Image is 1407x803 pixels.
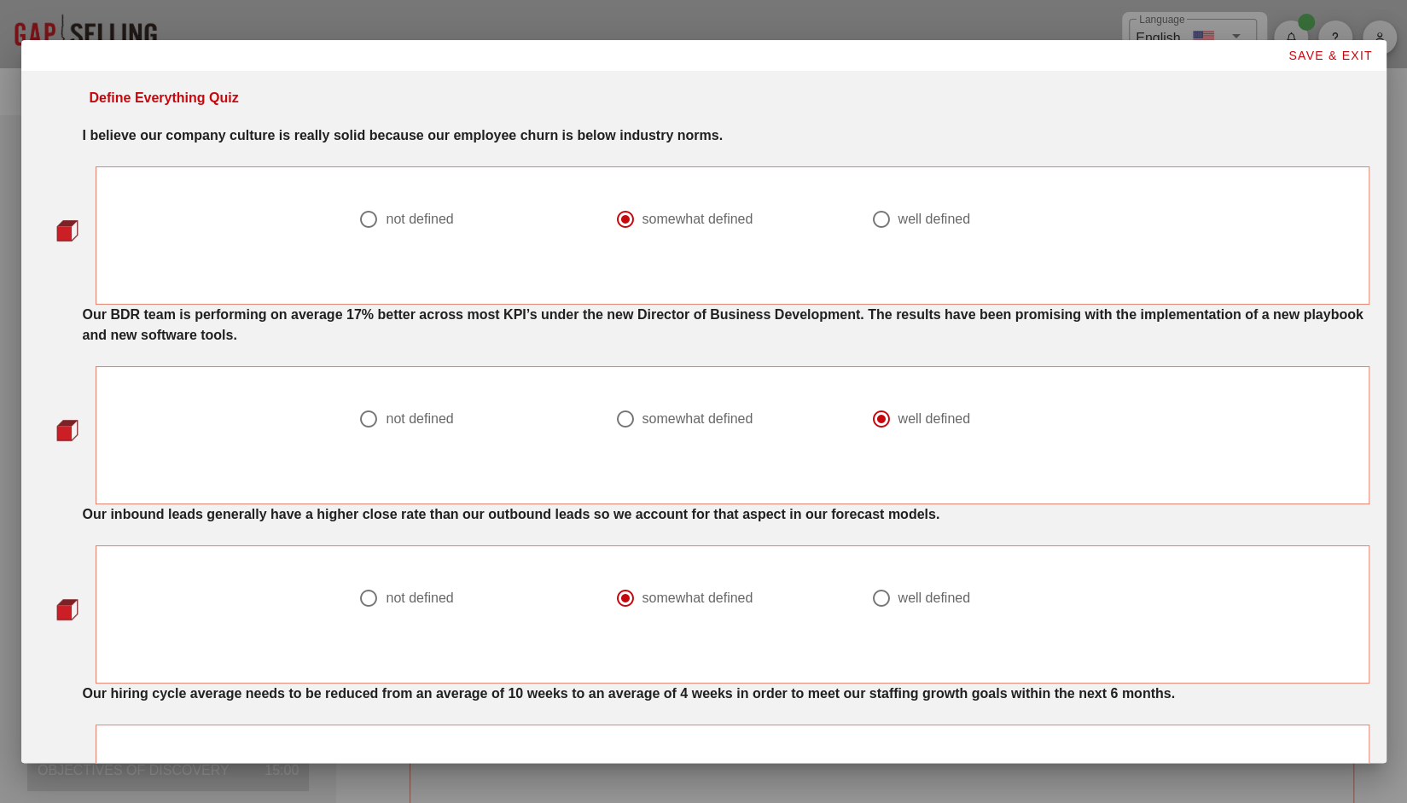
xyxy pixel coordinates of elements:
[386,590,453,607] div: not defined
[56,419,78,441] img: question-bullet-actve.png
[386,211,453,228] div: not defined
[1274,40,1387,71] button: SAVE & EXIT
[83,307,1363,342] strong: Our BDR team is performing on average 17% better across most KPI’s under the new Director of Busi...
[898,410,970,428] div: well defined
[898,590,970,607] div: well defined
[642,211,753,228] div: somewhat defined
[898,211,970,228] div: well defined
[642,590,753,607] div: somewhat defined
[1288,49,1373,62] span: SAVE & EXIT
[83,686,1175,701] strong: Our hiring cycle average needs to be reduced from an average of 10 weeks to an average of 4 weeks...
[90,88,239,108] div: Define Everything Quiz
[56,219,78,241] img: question-bullet-actve.png
[56,598,78,620] img: question-bullet-actve.png
[386,410,453,428] div: not defined
[83,128,723,143] strong: I believe our company culture is really solid because our employee churn is below industry norms.
[83,507,940,521] strong: Our inbound leads generally have a higher close rate than our outbound leads so we account for th...
[642,410,753,428] div: somewhat defined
